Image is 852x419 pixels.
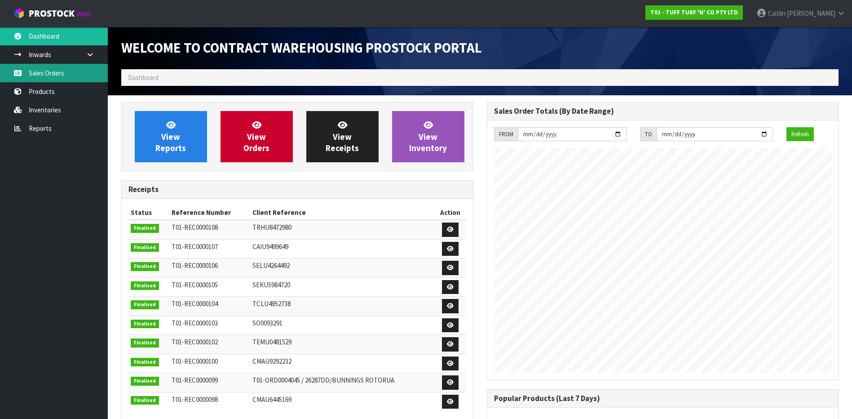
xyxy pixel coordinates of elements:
[435,205,466,220] th: Action
[172,299,218,308] span: T01-REC0000104
[121,39,482,56] span: Welcome to Contract Warehousing ProStock Portal
[221,111,293,162] a: ViewOrders
[172,261,218,270] span: T01-REC0000106
[131,396,159,405] span: Finalised
[131,224,159,233] span: Finalised
[786,127,814,142] button: Refresh
[306,111,379,162] a: ViewReceipts
[392,111,464,162] a: ViewInventory
[131,320,159,329] span: Finalised
[252,299,291,308] span: TCLU4952738
[326,120,359,153] span: View Receipts
[135,111,207,162] a: ViewReports
[172,338,218,346] span: T01-REC0000102
[252,261,290,270] span: SELU4264492
[252,395,291,404] span: CMAU6445169
[13,8,25,19] img: cube-alt.png
[252,338,291,346] span: TEMU0481529
[131,300,159,309] span: Finalised
[128,205,169,220] th: Status
[252,242,288,251] span: CAIU9499649
[172,319,218,327] span: T01-REC0000103
[131,262,159,271] span: Finalised
[172,357,218,366] span: T01-REC0000100
[494,394,832,403] h3: Popular Products (Last 7 Days)
[250,205,435,220] th: Client Reference
[169,205,250,220] th: Reference Number
[172,281,218,289] span: T01-REC0000105
[494,127,518,142] div: FROM
[252,281,290,289] span: SEKU5984720
[172,376,218,384] span: T01-REC0000099
[252,223,291,232] span: TRHU8472980
[252,357,291,366] span: CMAU9292232
[131,281,159,290] span: Finalised
[768,9,786,18] span: Caitlin
[640,127,657,142] div: TO
[172,395,218,404] span: T01-REC0000098
[650,9,738,16] strong: T01 - TUFF TURF 'N' CO PTY LTD
[243,120,269,153] span: View Orders
[131,358,159,367] span: Finalised
[131,377,159,386] span: Finalised
[252,319,283,327] span: SO0093291
[128,185,466,194] h3: Receipts
[409,120,447,153] span: View Inventory
[155,120,186,153] span: View Reports
[128,73,159,82] span: Dashboard
[172,242,218,251] span: T01-REC0000107
[172,223,218,232] span: T01-REC0000108
[494,107,832,116] h3: Sales Order Totals (By Date Range)
[131,339,159,348] span: Finalised
[131,243,159,252] span: Finalised
[76,10,90,18] small: WMS
[29,8,75,19] span: ProStock
[252,376,394,384] span: T01-ORD0004045 / 26287DD/BUNNINGS ROTORUA
[787,9,835,18] span: [PERSON_NAME]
